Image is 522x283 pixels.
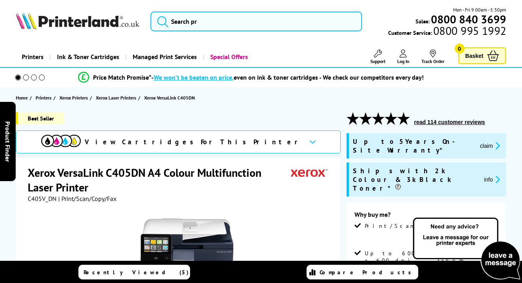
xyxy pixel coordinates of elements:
input: Search pr [151,11,362,31]
a: Xerox VersaLink C405DN [144,94,197,102]
span: 0 [455,44,465,54]
span: Printers [36,94,51,102]
span: Best Seller [16,112,64,124]
span: Print/Scan/Copy/Fax [365,222,467,229]
h1: Xerox VersaLink C405DN A4 Colour Multifunction Laser Printer [28,165,291,195]
span: Log In [397,58,410,64]
span: Up to 5 Years On-Site Warranty* [353,137,474,155]
span: C405V_DN [28,195,57,203]
span: Recently Viewed (5) [84,269,189,276]
img: Printerland Logo [16,12,139,29]
button: read 114 customer reviews [412,119,488,126]
a: Special Offers [203,47,254,67]
div: - even on ink & toner cartridges - We check our competitors every day! [151,73,424,81]
span: | Print/Scan/Copy/Fax [58,195,116,203]
span: Support [370,58,385,64]
span: Price Match Promise* [93,73,151,81]
button: promo-description [478,141,503,150]
div: Why buy me? [354,210,499,222]
a: Basket 0 [458,47,507,64]
span: 0800 995 1992 [432,27,506,34]
span: Xerox Printers [59,94,88,102]
a: Home [16,94,30,102]
img: Xerox [291,165,328,180]
a: Xerox Printers [59,94,90,102]
a: Ink & Toner Cartridges [50,47,125,67]
a: Xerox Laser Printers [96,94,138,102]
span: We won’t be beaten on price, [154,73,234,81]
span: Basket [465,50,484,61]
b: 0800 840 3699 [431,12,506,27]
span: View Cartridges For This Printer [85,138,303,146]
img: View Cartridges [41,135,81,147]
button: promo-description [482,175,503,184]
span: Xerox VersaLink C405DN [144,94,195,102]
span: Product Finder [4,121,12,162]
a: Printers [36,94,53,102]
a: Support [370,50,385,64]
img: Open Live Chat window [411,216,522,281]
span: Compare Products [320,269,415,276]
span: Ships with 2k Colour & 3k Black Toner* [353,166,478,193]
span: Up to 600 x 600 dpi Print [365,250,425,271]
span: Sales: [415,17,430,25]
span: Mon - Fri 9:00am - 5:30pm [453,6,506,13]
a: Printerland Logo [16,12,141,31]
a: 0800 840 3699 [430,15,506,23]
a: Track Order [421,50,444,64]
a: Compare Products [307,265,418,279]
a: Printers [16,47,50,67]
a: Managed Print Services [125,47,203,67]
li: modal_Promise [4,71,497,84]
span: Ink & Toner Cartridges [57,47,119,67]
a: Log In [397,50,410,64]
span: Home [16,94,28,102]
span: Xerox Laser Printers [96,94,136,102]
a: Recently Viewed (5) [78,265,190,279]
span: Customer Service: [388,27,506,36]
